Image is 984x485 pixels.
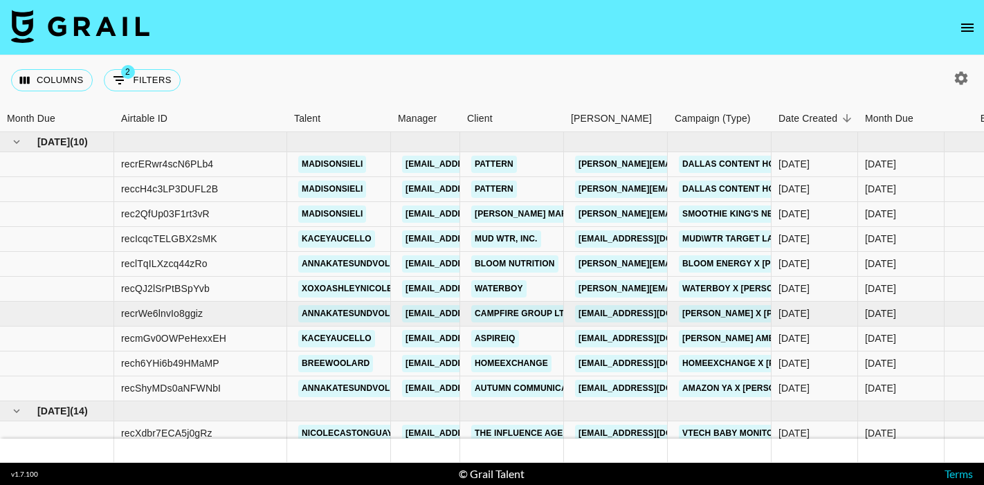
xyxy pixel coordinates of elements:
div: © Grail Talent [459,467,525,481]
a: [EMAIL_ADDRESS][DOMAIN_NAME] [575,425,730,442]
a: [EMAIL_ADDRESS][DOMAIN_NAME] [575,380,730,397]
div: Month Due [7,105,55,132]
a: The Influence Agency [471,425,584,442]
a: Autumn Communications LLC [471,380,615,397]
div: Airtable ID [121,105,167,132]
div: Date Created [778,105,837,132]
a: Bloom Energy x [PERSON_NAME] [PERSON_NAME] (June) [679,255,941,273]
a: madisonsieli [298,205,366,223]
div: 2/28/2025 [778,381,810,395]
div: recrWe6lnvIo8ggiz [121,306,203,320]
a: Dallas Content House - Amazing Grass (1/2) [679,181,895,198]
div: 7/14/2025 [778,426,810,440]
a: [PERSON_NAME][EMAIL_ADDRESS][PERSON_NAME][DOMAIN_NAME] [575,156,872,173]
div: reclTqILXzcq44zRo [121,257,208,271]
a: Smoothie King's New Food Menu [679,205,839,223]
a: [PERSON_NAME][EMAIL_ADDRESS][PERSON_NAME][DOMAIN_NAME] [575,181,872,198]
div: Client [460,105,564,132]
a: MUD\WTR Target Launch Campaign [679,230,849,248]
div: Jun '25 [865,182,896,196]
div: Jun '25 [865,257,896,271]
a: AspireIQ [471,330,519,347]
div: Jul '25 [865,426,896,440]
span: ( 14 ) [70,404,88,418]
a: VTech Baby Monitor x [PERSON_NAME] [679,425,864,442]
a: [EMAIL_ADDRESS][DOMAIN_NAME] [402,181,557,198]
a: [EMAIL_ADDRESS][DOMAIN_NAME] [402,305,557,322]
button: hide children [7,132,26,152]
div: Airtable ID [114,105,287,132]
a: [EMAIL_ADDRESS][DOMAIN_NAME] [575,305,730,322]
a: breewoolard [298,355,373,372]
a: [PERSON_NAME][EMAIL_ADDRESS][DOMAIN_NAME] [575,280,801,298]
div: 5/5/2025 [778,282,810,295]
div: Client [467,105,493,132]
a: Pattern [471,156,517,173]
a: kaceyaucello [298,230,375,248]
div: recXdbr7ECA5j0gRz [121,426,212,440]
a: [PERSON_NAME][EMAIL_ADDRESS][DOMAIN_NAME] [575,205,801,223]
div: rec2QfUp03F1rt3vR [121,207,210,221]
a: [EMAIL_ADDRESS][DOMAIN_NAME] [575,355,730,372]
div: Manager [398,105,437,132]
div: 3/13/2025 [778,356,810,370]
div: 6/4/2025 [778,207,810,221]
div: 4/2/2025 [778,331,810,345]
div: Month Due [865,105,913,132]
a: madisonsieli [298,156,366,173]
div: Jun '25 [865,232,896,246]
a: Bloom Nutrition [471,255,558,273]
div: Jun '25 [865,207,896,221]
span: ( 10 ) [70,135,88,149]
div: Jun '25 [865,331,896,345]
div: Campaign (Type) [675,105,751,132]
div: Talent [294,105,320,132]
div: Jun '25 [865,282,896,295]
a: [EMAIL_ADDRESS][DOMAIN_NAME] [402,230,557,248]
a: xoxoashleynicole [298,280,396,298]
a: [PERSON_NAME] x [PERSON_NAME] [PERSON_NAME] [679,305,911,322]
div: recQJ2lSrPtBSpYvb [121,282,210,295]
a: [EMAIL_ADDRESS][DOMAIN_NAME] [402,330,557,347]
div: Date Created [772,105,858,132]
a: [EMAIL_ADDRESS][DOMAIN_NAME] [402,355,557,372]
a: annakatesundvold [298,255,399,273]
a: madisonsieli [298,181,366,198]
span: [DATE] [37,404,70,418]
a: Waterboy [471,280,527,298]
a: nicolecastonguayhogan [298,425,428,442]
a: HomeExchange x [PERSON_NAME] (May + June) [679,355,899,372]
a: Mud Wtr, Inc. [471,230,541,248]
div: Month Due [858,105,945,132]
a: [EMAIL_ADDRESS][DOMAIN_NAME] [575,330,730,347]
div: recIcqcTELGBX2sMK [121,232,217,246]
a: Dallas Content House - Momentous (Video 1 & 2) [679,156,916,173]
div: Manager [391,105,460,132]
div: Talent [287,105,391,132]
div: Jun '25 [865,157,896,171]
a: kaceyaucello [298,330,375,347]
a: [PERSON_NAME][EMAIL_ADDRESS][DOMAIN_NAME] [575,255,801,273]
div: Booker [564,105,668,132]
a: [EMAIL_ADDRESS][DOMAIN_NAME] [402,380,557,397]
button: Sort [837,109,857,128]
button: Select columns [11,69,93,91]
div: [PERSON_NAME] [571,105,652,132]
div: rech6YHi6b49HMaMP [121,356,219,370]
a: HomeExchange [471,355,552,372]
a: Campfire Group LTD [471,305,574,322]
a: [EMAIL_ADDRESS][DOMAIN_NAME] [402,425,557,442]
button: Show filters [104,69,181,91]
div: Jun '25 [865,381,896,395]
a: [PERSON_NAME] Ambassador Program (June) [679,330,898,347]
div: v 1.7.100 [11,470,38,479]
img: Grail Talent [11,10,149,43]
div: Jun '25 [865,356,896,370]
span: 2 [121,65,135,79]
a: [EMAIL_ADDRESS][DOMAIN_NAME] [402,156,557,173]
a: [EMAIL_ADDRESS][DOMAIN_NAME] [402,280,557,298]
div: reccH4c3LP3DUFL2B [121,182,218,196]
a: Terms [945,467,973,480]
a: [EMAIL_ADDRESS][DOMAIN_NAME] [402,205,557,223]
div: recShyMDs0aNFWNbI [121,381,221,395]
